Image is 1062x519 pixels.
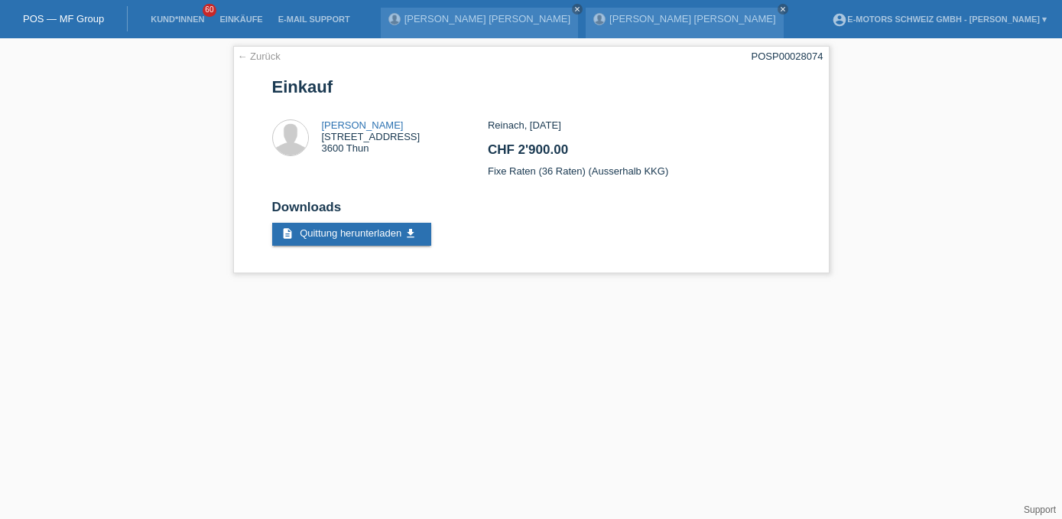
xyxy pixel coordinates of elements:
[609,13,775,24] a: [PERSON_NAME] [PERSON_NAME]
[23,13,104,24] a: POS — MF Group
[404,13,570,24] a: [PERSON_NAME] [PERSON_NAME]
[752,51,823,62] div: POSP00028074
[778,4,788,15] a: close
[488,119,790,188] div: Reinach, [DATE] Fixe Raten (36 Raten) (Ausserhalb KKG)
[212,15,270,24] a: Einkäufe
[572,4,583,15] a: close
[1024,504,1056,515] a: Support
[779,5,787,13] i: close
[322,119,404,131] a: [PERSON_NAME]
[404,227,417,240] i: get_app
[143,15,212,24] a: Kund*innen
[238,51,281,62] a: ← Zurück
[488,142,790,165] h2: CHF 2'900.00
[322,119,421,154] div: [STREET_ADDRESS] 3600 Thun
[203,4,216,17] span: 60
[824,15,1054,24] a: account_circleE-Motors Schweiz GmbH - [PERSON_NAME] ▾
[272,223,431,246] a: description Quittung herunterladen get_app
[573,5,581,13] i: close
[271,15,358,24] a: E-Mail Support
[272,200,791,223] h2: Downloads
[281,227,294,240] i: description
[272,77,791,96] h1: Einkauf
[832,12,847,28] i: account_circle
[300,227,401,239] span: Quittung herunterladen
